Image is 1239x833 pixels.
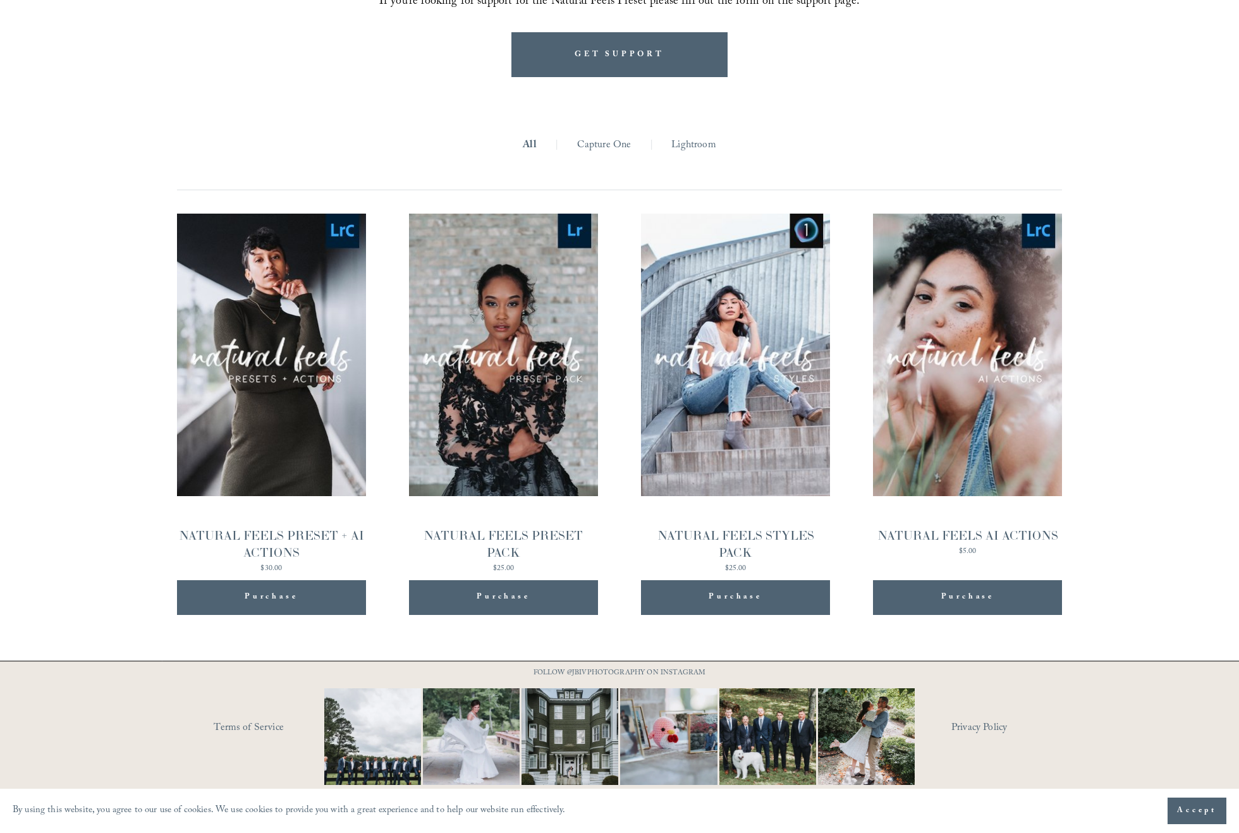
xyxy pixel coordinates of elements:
span: | [650,136,653,155]
button: Purchase [873,580,1062,615]
a: Lightroom [671,136,716,155]
div: $5.00 [877,548,1058,556]
div: NATURAL FEELS PRESET + AI ACTIONS [177,527,366,561]
button: Accept [1168,798,1226,824]
div: NATURAL FEELS STYLES PACK [641,527,830,561]
span: Accept [1177,805,1217,817]
a: GET SUPPORT [511,32,728,77]
a: Terms of Service [214,719,361,738]
img: Definitely, not your typical #WideShotWednesday moment. It&rsquo;s all about the suits, the smile... [300,688,446,785]
div: $25.00 [409,565,598,573]
img: It&rsquo;s that time of year where weddings and engagements pick up and I get the joy of capturin... [818,672,915,801]
a: Capture One [577,136,632,155]
p: By using this website, you agree to our use of cookies. We use cookies to provide you with a grea... [13,802,566,820]
button: Purchase [409,580,598,615]
a: NATURAL FEELS PRESET + AI ACTIONS [177,214,366,576]
span: Purchase [941,590,994,605]
span: Purchase [477,590,530,605]
img: Wideshots aren't just &quot;nice to have,&quot; they're a wedding day essential! 🙌 #Wideshotwedne... [508,688,633,785]
button: Purchase [177,580,366,615]
a: NATURAL FEELS AI ACTIONS [873,214,1062,559]
div: $25.00 [641,565,830,573]
div: $30.00 [177,565,366,573]
img: This has got to be one of the cutest detail shots I've ever taken for a wedding! 📷 @thewoobles #I... [596,688,742,785]
span: Purchase [245,590,298,605]
div: NATURAL FEELS AI ACTIONS [877,527,1058,544]
a: Privacy Policy [951,719,1062,738]
div: NATURAL FEELS PRESET PACK [409,527,598,561]
a: All [523,136,536,155]
a: NATURAL FEELS STYLES PACK [641,214,830,576]
img: Not every photo needs to be perfectly still, sometimes the best ones are the ones that feel like ... [399,688,544,785]
p: FOLLOW @JBIVPHOTOGRAPHY ON INSTAGRAM [509,667,730,681]
img: Happy #InternationalDogDay to all the pups who have made wedding days, engagement sessions, and p... [695,688,840,785]
button: Purchase [641,580,830,615]
span: Purchase [709,590,762,605]
a: NATURAL FEELS PRESET PACK [409,214,598,576]
span: | [555,136,558,155]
